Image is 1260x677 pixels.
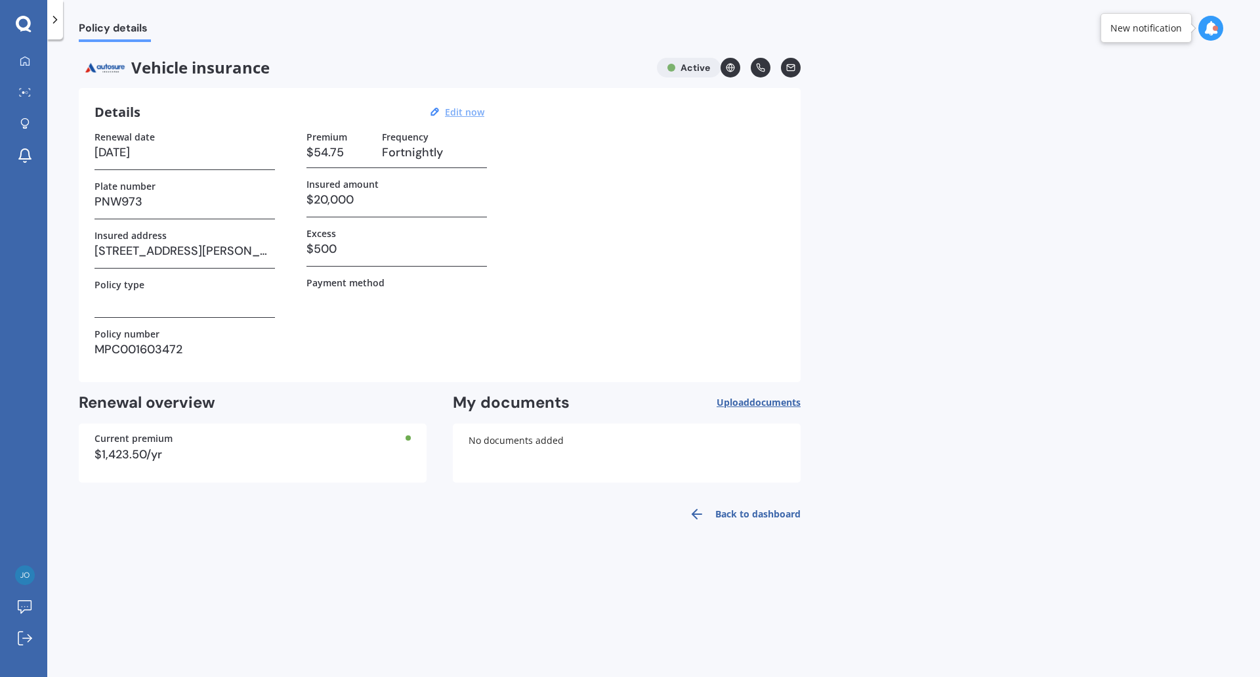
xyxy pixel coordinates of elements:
[306,179,379,190] label: Insured amount
[79,58,646,77] span: Vehicle insurance
[306,228,336,239] label: Excess
[382,131,429,142] label: Frequency
[15,565,35,585] img: 08b3995b84bd0ee4d67c9633a603fa2b
[717,393,801,413] button: Uploaddocuments
[94,192,275,211] h3: PNW973
[94,434,411,443] div: Current premium
[306,142,371,162] h3: $54.75
[94,448,411,460] div: $1,423.50/yr
[94,241,275,261] h3: [STREET_ADDRESS][PERSON_NAME]
[382,142,487,162] h3: Fortnightly
[94,142,275,162] h3: [DATE]
[681,498,801,530] a: Back to dashboard
[441,106,488,118] button: Edit now
[717,397,801,408] span: Upload
[306,277,385,288] label: Payment method
[94,230,167,241] label: Insured address
[79,22,151,39] span: Policy details
[94,104,140,121] h3: Details
[306,190,487,209] h3: $20,000
[749,396,801,408] span: documents
[94,339,275,359] h3: MPC001603472
[79,58,131,77] img: Autosure.webp
[79,393,427,413] h2: Renewal overview
[94,181,156,192] label: Plate number
[94,328,159,339] label: Policy number
[453,424,801,483] div: No documents added
[306,131,347,142] label: Premium
[306,239,487,259] h3: $500
[94,131,155,142] label: Renewal date
[445,106,484,118] u: Edit now
[94,279,144,290] label: Policy type
[1110,22,1182,35] div: New notification
[453,393,570,413] h2: My documents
